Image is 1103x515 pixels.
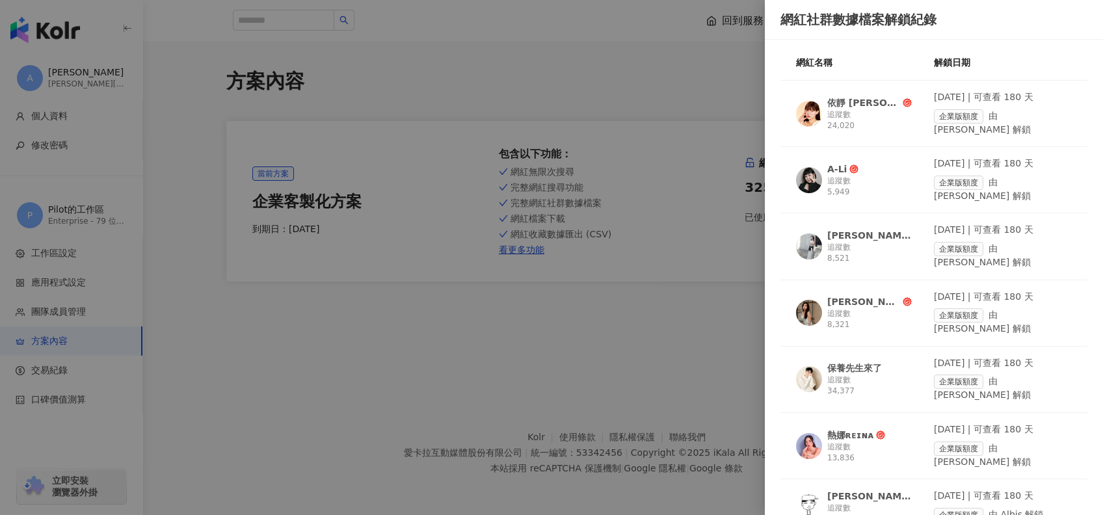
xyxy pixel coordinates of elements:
[934,224,1072,237] div: [DATE] | 可查看 180 天
[934,91,1072,104] div: [DATE] | 可查看 180 天
[796,433,822,459] img: KOL Avatar
[934,423,1072,436] div: [DATE] | 可查看 180 天
[780,224,1087,280] a: KOL Avatar[PERSON_NAME]追蹤數 8,521[DATE] | 可查看 180 天企業版額度由 [PERSON_NAME] 解鎖
[827,242,912,264] div: 追蹤數 8,521
[934,242,1072,269] div: 由 [PERSON_NAME] 解鎖
[827,429,873,442] div: 熱娜ʀᴇɪɴᴀ
[934,157,1072,170] div: [DATE] | 可查看 180 天
[827,295,900,308] div: [PERSON_NAME] [PERSON_NAME]
[796,55,934,70] div: 網紅名稱
[827,109,912,131] div: 追蹤數 24,020
[780,91,1087,147] a: KOL Avatar依靜 [PERSON_NAME]追蹤數 24,020[DATE] | 可查看 180 天企業版額度由 [PERSON_NAME] 解鎖
[780,10,1087,29] div: 網紅社群數據檔案解鎖紀錄
[827,490,912,503] div: [PERSON_NAME]
[827,308,912,330] div: 追蹤數 8,321
[827,96,900,109] div: 依靜 [PERSON_NAME]
[934,442,983,456] span: 企業版額度
[780,423,1087,479] a: KOL Avatar熱娜ʀᴇɪɴᴀ追蹤數 13,836[DATE] | 可查看 180 天企業版額度由 [PERSON_NAME] 解鎖
[827,375,912,397] div: 追蹤數 34,377
[796,167,822,193] img: KOL Avatar
[780,291,1087,347] a: KOL Avatar[PERSON_NAME] [PERSON_NAME]追蹤數 8,321[DATE] | 可查看 180 天企業版額度由 [PERSON_NAME] 解鎖
[796,300,822,326] img: KOL Avatar
[780,357,1087,413] a: KOL Avatar保養先生來了追蹤數 34,377[DATE] | 可查看 180 天企業版額度由 [PERSON_NAME] 解鎖
[780,157,1087,213] a: KOL AvatarA-Li追蹤數 5,949[DATE] | 可查看 180 天企業版額度由 [PERSON_NAME] 解鎖
[934,291,1072,304] div: [DATE] | 可查看 180 天
[934,375,983,389] span: 企業版額度
[827,442,912,464] div: 追蹤數 13,836
[934,308,983,323] span: 企業版額度
[934,109,983,124] span: 企業版額度
[934,375,1072,402] div: 由 [PERSON_NAME] 解鎖
[827,229,912,242] div: [PERSON_NAME]
[934,55,1072,70] div: 解鎖日期
[796,366,822,392] img: KOL Avatar
[796,101,822,127] img: KOL Avatar
[934,442,1072,469] div: 由 [PERSON_NAME] 解鎖
[827,176,912,198] div: 追蹤數 5,949
[934,308,1072,336] div: 由 [PERSON_NAME] 解鎖
[934,176,983,190] span: 企業版額度
[827,362,882,375] div: 保養先生來了
[934,242,983,256] span: 企業版額度
[796,233,822,259] img: KOL Avatar
[934,176,1072,203] div: 由 [PERSON_NAME] 解鎖
[934,490,1072,503] div: [DATE] | 可查看 180 天
[934,109,1072,137] div: 由 [PERSON_NAME] 解鎖
[934,357,1072,370] div: [DATE] | 可查看 180 天
[827,163,847,176] div: A-Li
